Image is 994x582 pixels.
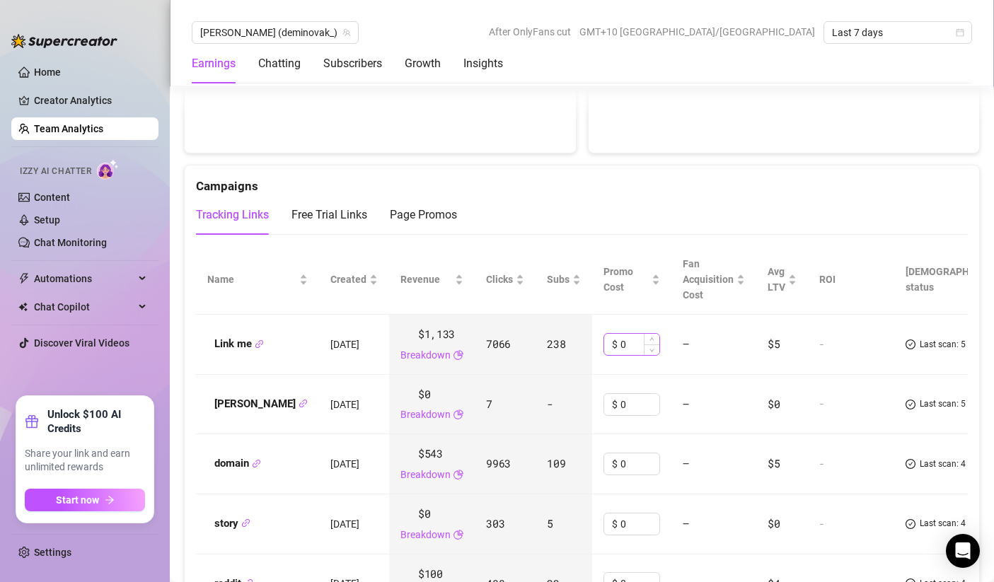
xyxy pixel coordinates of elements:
span: $543 [418,446,443,462]
div: Free Trial Links [291,206,367,223]
span: down [649,348,654,353]
button: Copy Link [255,339,264,349]
a: Content [34,192,70,203]
span: Revenue [400,272,452,287]
span: link [241,518,250,528]
button: Copy Link [252,458,261,469]
div: - [819,458,883,470]
span: calendar [956,28,964,37]
span: Start now [56,494,99,506]
span: After OnlyFans cut [489,21,571,42]
a: Setup [34,214,60,226]
span: link [299,399,308,408]
span: $5 [768,456,780,470]
span: Clicks [486,272,513,287]
button: Copy Link [299,399,308,409]
span: 109 [547,456,565,470]
span: [DATE] [330,518,359,530]
div: Tracking Links [196,206,269,223]
div: Page Promos [390,206,457,223]
div: Growth [405,55,441,72]
span: Name [207,272,296,287]
span: $0 [418,386,430,403]
span: — [683,456,689,470]
input: Enter cost [620,394,659,415]
span: Share your link and earn unlimited rewards [25,447,145,475]
span: up [649,337,654,342]
a: Discover Viral Videos [34,337,129,349]
span: pie-chart [453,527,463,542]
span: ROI [819,274,836,285]
span: [DATE] [330,458,359,470]
span: thunderbolt [18,273,30,284]
span: Created [330,272,366,287]
span: gift [25,414,39,429]
div: - [819,518,883,530]
button: Copy Link [241,518,250,529]
img: AI Chatter [97,159,119,180]
a: Breakdown [400,407,451,422]
span: check-circle [906,338,915,351]
div: Earnings [192,55,236,72]
a: Breakdown [400,347,451,363]
span: link [252,459,261,468]
div: Insights [463,55,503,72]
a: Breakdown [400,527,451,542]
img: logo-BBDzfeDw.svg [11,34,117,48]
span: 303 [486,516,504,530]
span: — [683,516,689,530]
input: Enter cost [620,334,659,355]
span: check-circle [906,397,915,411]
a: Home [34,66,61,78]
span: [DATE] [330,399,359,410]
span: $5 [768,337,780,351]
span: - [547,397,553,411]
a: Creator Analytics [34,89,147,112]
span: GMT+10 [GEOGRAPHIC_DATA]/[GEOGRAPHIC_DATA] [579,21,815,42]
span: team [342,28,351,37]
div: Campaigns [196,165,968,196]
img: Chat Copilot [18,302,28,312]
span: pie-chart [453,467,463,482]
input: Enter cost [620,513,659,535]
span: Decrease Value [644,344,659,355]
span: Avg LTV [768,266,785,293]
button: Start nowarrow-right [25,489,145,511]
span: 238 [547,337,565,351]
div: Open Intercom Messenger [946,534,980,568]
div: - [819,338,883,351]
input: Enter cost [620,453,659,475]
span: $0 [768,397,780,411]
span: $0 [418,506,430,523]
span: Demi (deminovak_) [200,22,350,43]
span: Last 7 days [832,22,964,43]
span: Promo Cost [603,264,649,295]
span: check-circle [906,517,915,530]
span: Chat Copilot [34,296,134,318]
strong: domain [214,457,261,470]
div: Subscribers [323,55,382,72]
span: — [683,397,689,411]
span: arrow-right [105,495,115,505]
span: link [255,339,264,349]
span: [DATE] [330,339,359,350]
span: 5 [547,516,553,530]
a: Settings [34,547,71,558]
span: 9963 [486,456,511,470]
span: — [683,337,689,351]
a: Breakdown [400,467,451,482]
a: Chat Monitoring [34,237,107,248]
span: pie-chart [453,347,463,363]
span: Increase Value [644,334,659,344]
div: Chatting [258,55,301,72]
span: Subs [547,272,570,287]
span: check-circle [906,458,915,471]
span: 7 [486,397,492,411]
span: pie-chart [453,407,463,422]
span: $0 [768,516,780,530]
strong: Link me [214,337,264,350]
span: Fan Acquisition Cost [683,258,734,301]
span: Izzy AI Chatter [20,165,91,178]
span: 7066 [486,337,511,351]
strong: [PERSON_NAME] [214,397,308,410]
